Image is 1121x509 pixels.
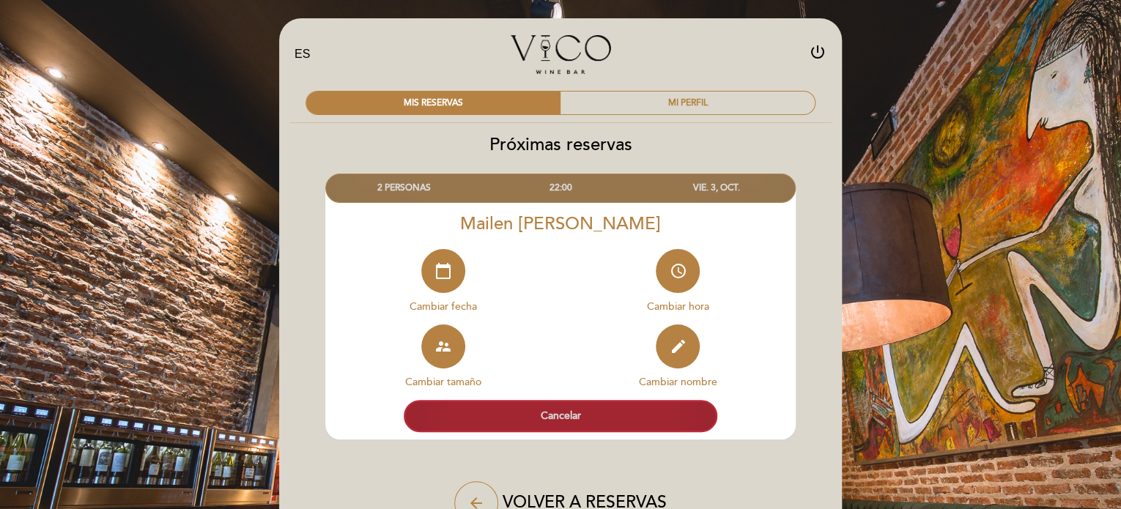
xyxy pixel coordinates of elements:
[404,400,717,432] button: Cancelar
[325,213,796,234] div: Mailen [PERSON_NAME]
[809,43,826,66] button: power_settings_new
[647,300,709,313] span: Cambiar hora
[656,249,700,293] button: access_time
[669,338,687,355] i: edit
[469,34,652,75] a: Vico Wine Bar - [GEOGRAPHIC_DATA]
[482,174,638,201] div: 22:00
[421,324,465,368] button: supervisor_account
[405,376,481,388] span: Cambiar tamaño
[809,43,826,61] i: power_settings_new
[669,262,687,280] i: access_time
[656,324,700,368] button: edit
[639,376,717,388] span: Cambiar nombre
[639,174,795,201] div: VIE. 3, OCT.
[434,338,452,355] i: supervisor_account
[306,92,560,114] div: MIS RESERVAS
[278,134,843,155] h2: Próximas reservas
[326,174,482,201] div: 2 PERSONAS
[421,249,465,293] button: calendar_today
[560,92,815,114] div: MI PERFIL
[434,262,452,280] i: calendar_today
[410,300,477,313] span: Cambiar fecha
